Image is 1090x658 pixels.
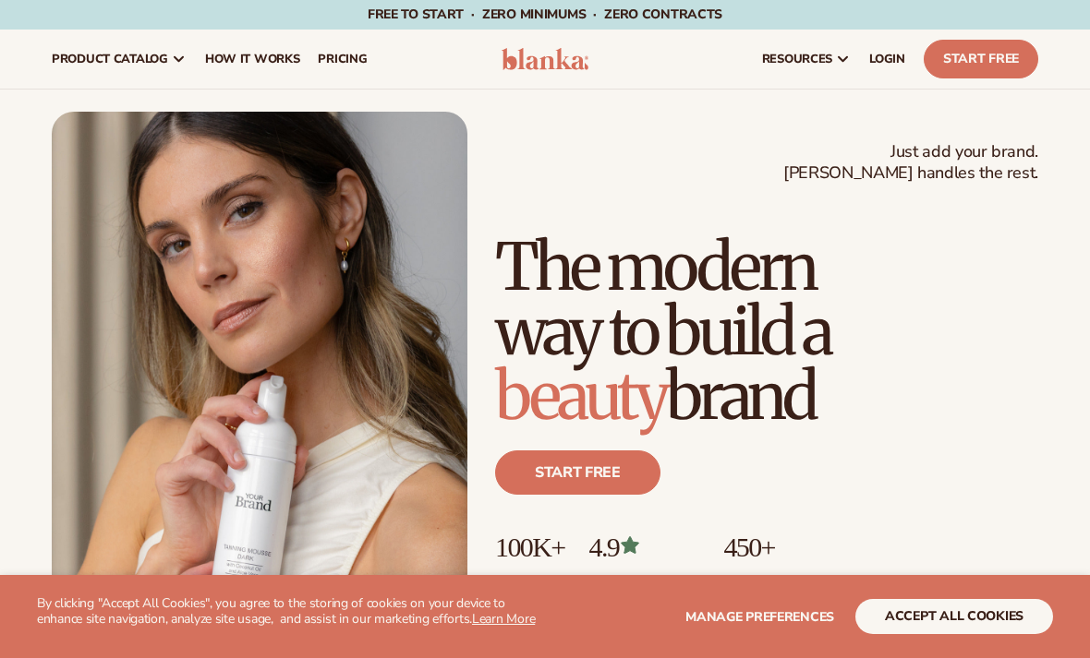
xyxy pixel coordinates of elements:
[495,562,571,592] p: Brands built
[42,30,196,89] a: product catalog
[723,532,863,562] p: 450+
[860,30,914,89] a: LOGIN
[589,532,706,562] p: 4.9
[502,48,588,70] img: logo
[37,596,545,628] p: By clicking "Accept All Cookies", you agree to the storing of cookies on your device to enhance s...
[855,599,1053,634] button: accept all cookies
[589,562,706,592] p: Over 400 reviews
[495,450,660,495] a: Start free
[762,52,832,66] span: resources
[495,355,666,437] span: beauty
[472,610,535,628] a: Learn More
[783,141,1038,185] span: Just add your brand. [PERSON_NAME] handles the rest.
[52,52,168,66] span: product catalog
[52,112,467,635] img: Female holding tanning mousse.
[205,52,300,66] span: How It Works
[685,608,834,626] span: Manage preferences
[924,40,1038,78] a: Start Free
[196,30,309,89] a: How It Works
[495,234,1038,428] h1: The modern way to build a brand
[723,562,863,592] p: High-quality products
[495,532,571,562] p: 100K+
[368,6,722,23] span: Free to start · ZERO minimums · ZERO contracts
[309,30,376,89] a: pricing
[318,52,367,66] span: pricing
[869,52,905,66] span: LOGIN
[685,599,834,634] button: Manage preferences
[753,30,860,89] a: resources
